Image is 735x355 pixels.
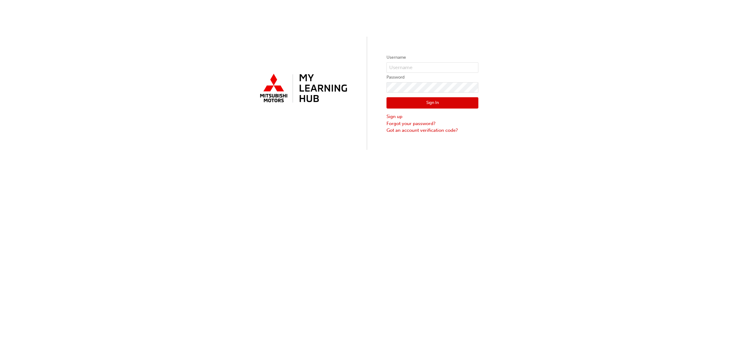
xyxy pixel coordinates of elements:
[386,113,478,120] a: Sign up
[386,74,478,81] label: Password
[386,62,478,73] input: Username
[386,97,478,109] button: Sign In
[386,127,478,134] a: Got an account verification code?
[386,120,478,127] a: Forgot your password?
[386,54,478,61] label: Username
[257,71,349,106] img: mmal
